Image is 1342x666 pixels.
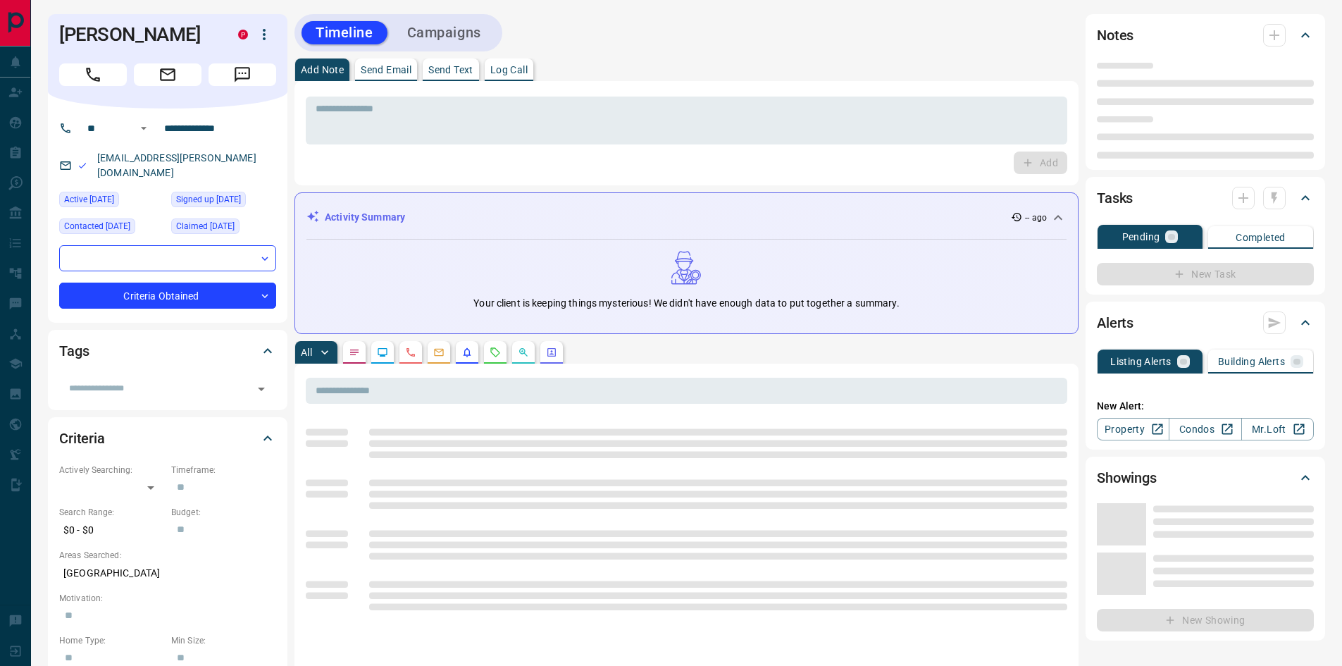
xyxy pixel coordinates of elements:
[428,65,473,75] p: Send Text
[135,120,152,137] button: Open
[171,192,276,211] div: Wed Apr 24 2024
[59,634,164,647] p: Home Type:
[377,347,388,358] svg: Lead Browsing Activity
[306,204,1067,230] div: Activity Summary-- ago
[301,65,344,75] p: Add Note
[59,192,164,211] div: Wed Apr 24 2024
[59,340,89,362] h2: Tags
[59,334,276,368] div: Tags
[361,65,411,75] p: Send Email
[1122,232,1160,242] p: Pending
[1097,399,1314,414] p: New Alert:
[59,283,276,309] div: Criteria Obtained
[1241,418,1314,440] a: Mr.Loft
[1097,24,1133,47] h2: Notes
[59,421,276,455] div: Criteria
[59,549,276,562] p: Areas Searched:
[97,152,256,178] a: [EMAIL_ADDRESS][PERSON_NAME][DOMAIN_NAME]
[1236,233,1286,242] p: Completed
[1097,18,1314,52] div: Notes
[433,347,445,358] svg: Emails
[1097,187,1133,209] h2: Tasks
[64,219,130,233] span: Contacted [DATE]
[1025,211,1047,224] p: -- ago
[405,347,416,358] svg: Calls
[238,30,248,39] div: property.ca
[59,63,127,86] span: Call
[1097,312,1133,334] h2: Alerts
[1097,306,1314,340] div: Alerts
[1097,181,1314,215] div: Tasks
[325,210,405,225] p: Activity Summary
[176,192,241,206] span: Signed up [DATE]
[1169,418,1241,440] a: Condos
[490,65,528,75] p: Log Call
[393,21,495,44] button: Campaigns
[77,161,87,171] svg: Email Valid
[251,379,271,399] button: Open
[302,21,387,44] button: Timeline
[209,63,276,86] span: Message
[171,218,276,238] div: Wed Apr 24 2024
[171,464,276,476] p: Timeframe:
[546,347,557,358] svg: Agent Actions
[171,506,276,519] p: Budget:
[1097,418,1169,440] a: Property
[59,562,276,585] p: [GEOGRAPHIC_DATA]
[176,219,235,233] span: Claimed [DATE]
[59,592,276,605] p: Motivation:
[1110,357,1172,366] p: Listing Alerts
[59,427,105,450] h2: Criteria
[171,634,276,647] p: Min Size:
[1218,357,1285,366] p: Building Alerts
[301,347,312,357] p: All
[59,23,217,46] h1: [PERSON_NAME]
[64,192,114,206] span: Active [DATE]
[461,347,473,358] svg: Listing Alerts
[134,63,201,86] span: Email
[1097,467,1157,489] h2: Showings
[59,519,164,542] p: $0 - $0
[349,347,360,358] svg: Notes
[490,347,501,358] svg: Requests
[518,347,529,358] svg: Opportunities
[1097,461,1314,495] div: Showings
[473,296,899,311] p: Your client is keeping things mysterious! We didn't have enough data to put together a summary.
[59,506,164,519] p: Search Range:
[59,218,164,238] div: Mon Oct 13 2025
[59,464,164,476] p: Actively Searching:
